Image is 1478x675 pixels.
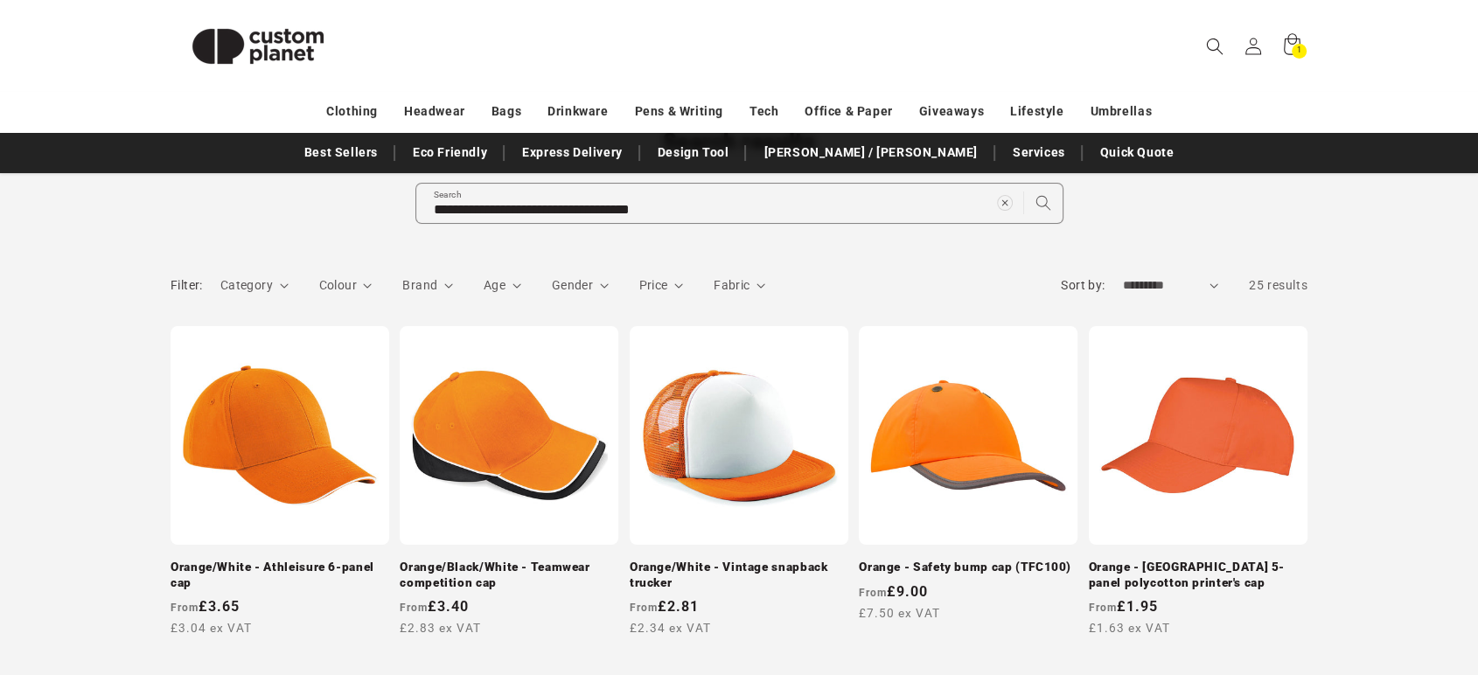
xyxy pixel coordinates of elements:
a: Services [1004,137,1074,168]
a: Orange - [GEOGRAPHIC_DATA] 5-panel polycotton printer's cap [1089,560,1307,590]
summary: Search [1196,27,1234,66]
a: Clothing [326,96,378,127]
a: Orange/White - Vintage snapback trucker [630,560,848,590]
label: Sort by: [1061,278,1105,292]
a: Orange - Safety bump cap (TFC100) [859,560,1077,575]
img: Custom Planet [171,7,345,86]
span: Brand [402,278,437,292]
summary: Price [639,276,684,295]
span: Gender [552,278,593,292]
a: Giveaways [919,96,984,127]
span: Fabric [714,278,749,292]
summary: Fabric (0 selected) [714,276,765,295]
button: Clear search term [986,184,1024,222]
a: Umbrellas [1091,96,1152,127]
a: Office & Paper [805,96,892,127]
summary: Brand (0 selected) [402,276,453,295]
h2: Filter: [171,276,203,295]
a: Headwear [404,96,465,127]
button: Search [1024,184,1063,222]
a: Lifestyle [1010,96,1063,127]
a: [PERSON_NAME] / [PERSON_NAME] [755,137,986,168]
a: Orange/White - Athleisure 6-panel cap [171,560,389,590]
a: Quick Quote [1091,137,1183,168]
a: Express Delivery [513,137,631,168]
span: Category [220,278,273,292]
a: Design Tool [649,137,738,168]
span: 1 [1297,44,1302,59]
a: Eco Friendly [404,137,496,168]
summary: Category (0 selected) [220,276,289,295]
a: Orange/Black/White - Teamwear competition cap [400,560,618,590]
summary: Gender (0 selected) [552,276,609,295]
span: Age [484,278,505,292]
span: Price [639,278,668,292]
a: Pens & Writing [635,96,723,127]
span: Colour [319,278,357,292]
summary: Colour (0 selected) [319,276,373,295]
a: Drinkware [547,96,608,127]
a: Tech [749,96,778,127]
span: 25 results [1249,278,1307,292]
a: Bags [492,96,521,127]
summary: Age (0 selected) [484,276,521,295]
a: Best Sellers [296,137,387,168]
